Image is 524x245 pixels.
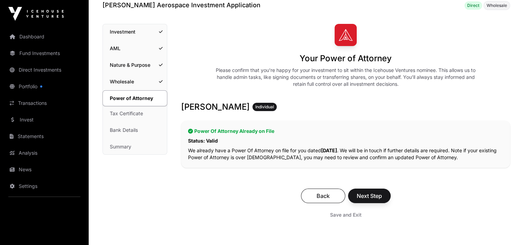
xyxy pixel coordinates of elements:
[103,41,167,56] a: AML
[103,90,167,106] a: Power of Attorney
[6,112,83,127] a: Invest
[8,7,64,21] img: Icehouse Ventures Logo
[188,128,503,135] h2: Power Of Attorney Already on File
[467,3,479,8] span: Direct
[103,122,167,138] a: Bank Details
[6,62,83,78] a: Direct Investments
[6,96,83,111] a: Transactions
[188,147,503,161] p: We already have a Power Of Attorney on file for you dated . We will be in touch if further detail...
[6,29,83,44] a: Dashboard
[6,179,83,194] a: Settings
[103,139,167,154] a: Summary
[6,145,83,161] a: Analysis
[6,129,83,144] a: Statements
[300,53,392,64] h1: Your Power of Attorney
[188,137,503,144] p: Status: Valid
[322,209,370,221] button: Save and Exit
[181,101,510,112] h3: [PERSON_NAME]
[103,74,167,89] a: Wholesale
[6,162,83,177] a: News
[310,192,337,200] span: Back
[6,46,83,61] a: Fund Investments
[255,104,274,110] span: Individual
[321,147,337,153] strong: [DATE]
[301,189,345,203] button: Back
[357,192,382,200] span: Next Step
[335,24,357,46] img: Dawn Aerospace
[330,211,362,218] span: Save and Exit
[103,24,167,39] a: Investment
[103,0,260,10] h1: [PERSON_NAME] Aerospace Investment Application
[489,212,524,245] iframe: Chat Widget
[103,57,167,73] a: Nature & Purpose
[213,67,479,88] div: Please confirm that you're happy for your investment to sit within the Icehouse Ventures nominee....
[103,106,167,121] a: Tax Certificate
[6,79,83,94] a: Portfolio
[348,189,391,203] button: Next Step
[487,3,507,8] span: Wholesale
